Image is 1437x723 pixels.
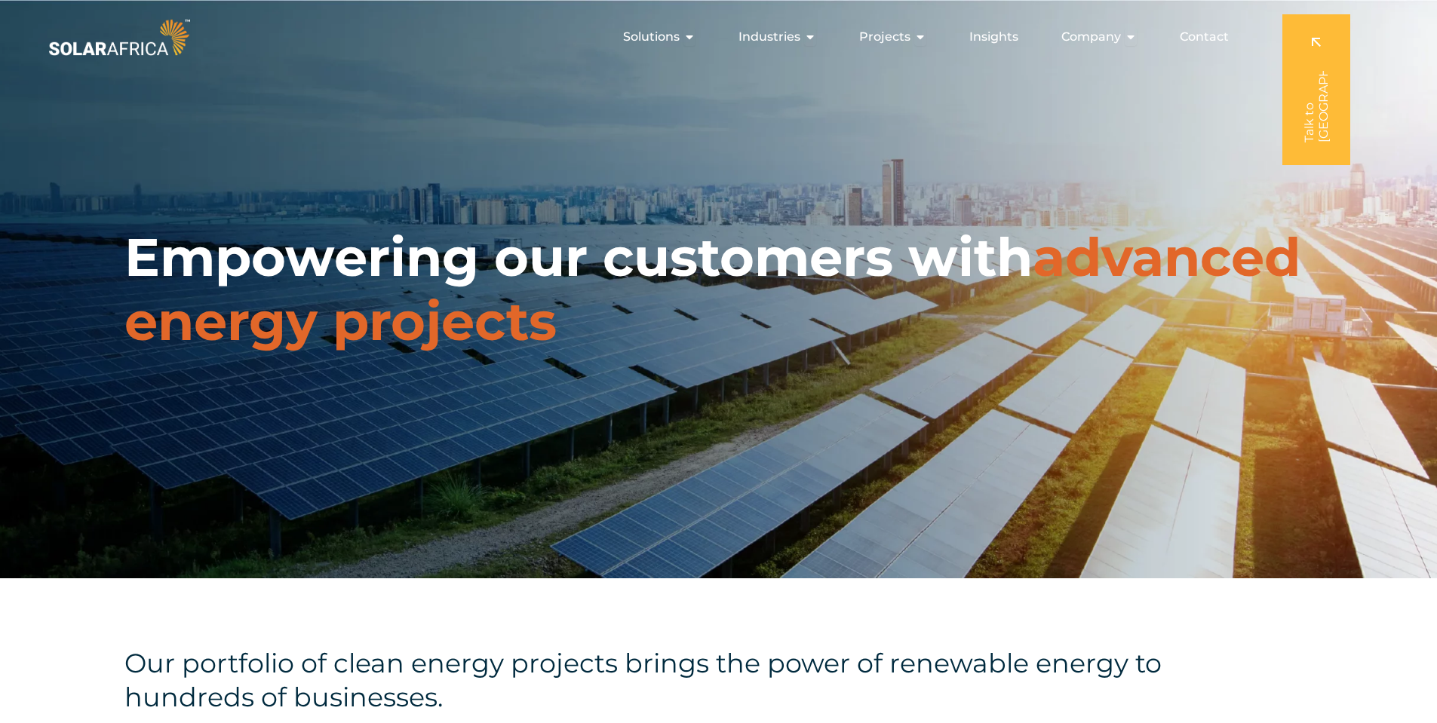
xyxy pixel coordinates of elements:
h4: Our portfolio of clean energy projects brings the power of renewable energy to hundreds of busine... [124,646,1222,714]
span: Solutions [623,28,680,46]
span: advanced energy projects [124,225,1300,354]
span: Company [1061,28,1121,46]
span: Projects [859,28,910,46]
a: Insights [969,28,1018,46]
span: Industries [738,28,800,46]
nav: Menu [193,22,1241,52]
div: Menu Toggle [193,22,1241,52]
h1: Empowering our customers with [124,225,1313,354]
a: Contact [1180,28,1229,46]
